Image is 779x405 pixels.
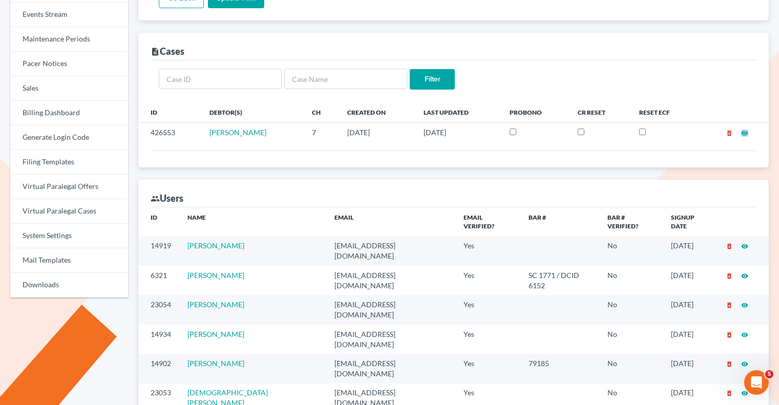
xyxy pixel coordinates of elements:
[726,388,733,397] a: delete_forever
[741,331,748,338] i: visibility
[209,128,266,137] a: [PERSON_NAME]
[570,102,631,122] th: CR Reset
[284,69,407,89] input: Case Name
[456,325,520,354] td: Yes
[187,359,244,368] a: [PERSON_NAME]
[663,207,718,237] th: Signup Date
[726,331,733,338] i: delete_forever
[599,266,663,295] td: No
[520,354,600,383] td: 79185
[663,237,718,266] td: [DATE]
[138,295,179,324] td: 23054
[187,330,244,338] a: [PERSON_NAME]
[138,123,201,142] td: 426553
[138,207,179,237] th: ID
[726,241,733,250] a: delete_forever
[339,123,416,142] td: [DATE]
[663,295,718,324] td: [DATE]
[765,370,773,378] span: 5
[10,125,128,150] a: Generate Login Code
[599,207,663,237] th: Bar # Verified?
[10,224,128,248] a: System Settings
[415,102,501,122] th: Last Updated
[456,266,520,295] td: Yes
[741,359,748,368] a: visibility
[10,27,128,52] a: Maintenance Periods
[456,295,520,324] td: Yes
[339,102,416,122] th: Created On
[326,237,456,266] td: [EMAIL_ADDRESS][DOMAIN_NAME]
[10,76,128,101] a: Sales
[599,295,663,324] td: No
[456,354,520,383] td: Yes
[741,130,748,137] i: visibility
[741,360,748,368] i: visibility
[520,207,600,237] th: Bar #
[151,47,160,56] i: description
[304,123,339,142] td: 7
[415,123,501,142] td: [DATE]
[741,302,748,309] i: visibility
[326,207,456,237] th: Email
[726,243,733,250] i: delete_forever
[10,175,128,199] a: Virtual Paralegal Offers
[741,128,748,137] a: visibility
[599,354,663,383] td: No
[138,237,179,266] td: 14919
[10,199,128,224] a: Virtual Paralegal Cases
[151,194,160,203] i: group
[741,271,748,280] a: visibility
[304,102,339,122] th: Ch
[631,102,697,122] th: Reset ECF
[138,266,179,295] td: 6321
[726,272,733,280] i: delete_forever
[138,102,201,122] th: ID
[10,248,128,273] a: Mail Templates
[663,354,718,383] td: [DATE]
[726,130,733,137] i: delete_forever
[151,192,183,204] div: Users
[741,388,748,397] a: visibility
[10,273,128,297] a: Downloads
[741,390,748,397] i: visibility
[663,325,718,354] td: [DATE]
[326,295,456,324] td: [EMAIL_ADDRESS][DOMAIN_NAME]
[726,390,733,397] i: delete_forever
[410,69,455,90] input: Filter
[741,241,748,250] a: visibility
[10,3,128,27] a: Events Stream
[599,237,663,266] td: No
[726,300,733,309] a: delete_forever
[326,266,456,295] td: [EMAIL_ADDRESS][DOMAIN_NAME]
[726,360,733,368] i: delete_forever
[741,300,748,309] a: visibility
[726,330,733,338] a: delete_forever
[151,45,184,57] div: Cases
[501,102,570,122] th: ProBono
[726,128,733,137] a: delete_forever
[741,272,748,280] i: visibility
[744,370,769,395] iframe: Intercom live chat
[326,325,456,354] td: [EMAIL_ADDRESS][DOMAIN_NAME]
[138,325,179,354] td: 14934
[520,266,600,295] td: SC 1771 / DCID 6152
[10,52,128,76] a: Pacer Notices
[179,207,326,237] th: Name
[201,102,304,122] th: Debtor(s)
[138,354,179,383] td: 14902
[726,271,733,280] a: delete_forever
[187,271,244,280] a: [PERSON_NAME]
[10,150,128,175] a: Filing Templates
[159,69,282,89] input: Case ID
[187,241,244,250] a: [PERSON_NAME]
[726,359,733,368] a: delete_forever
[599,325,663,354] td: No
[741,330,748,338] a: visibility
[326,354,456,383] td: [EMAIL_ADDRESS][DOMAIN_NAME]
[187,300,244,309] a: [PERSON_NAME]
[741,243,748,250] i: visibility
[10,101,128,125] a: Billing Dashboard
[456,207,520,237] th: Email Verified?
[456,237,520,266] td: Yes
[663,266,718,295] td: [DATE]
